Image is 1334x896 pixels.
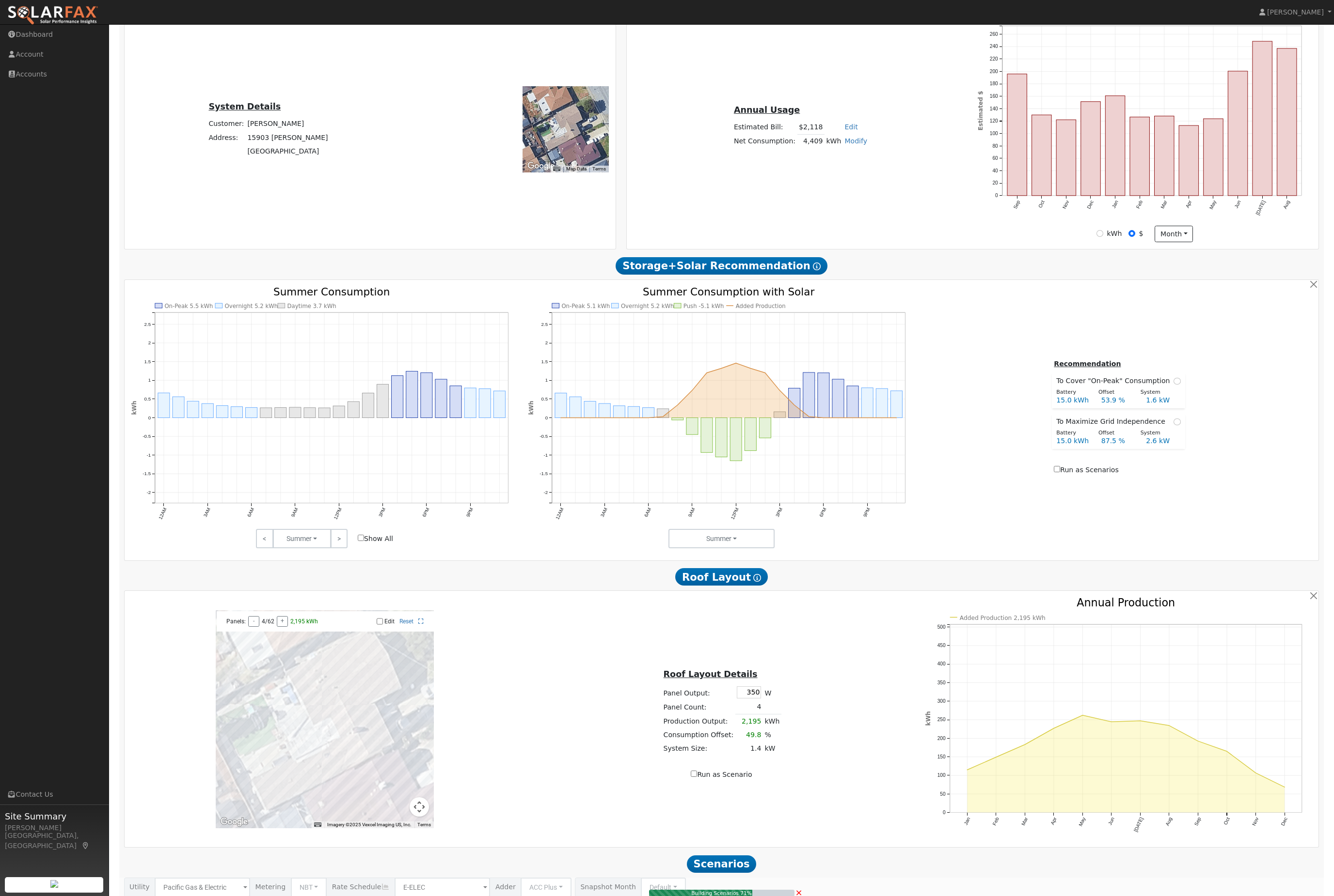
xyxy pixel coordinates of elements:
text: kWh [527,401,534,415]
button: Map camera controls [410,797,429,817]
text: Daytime 3.7 kWh [287,303,336,309]
text: Overnight 5.2 kWh [621,303,674,309]
td: 4 [735,700,763,714]
rect: onclick="" [818,373,829,418]
input: Run as Scenario [691,771,697,777]
td: 4,409 [797,134,825,148]
rect: onclick="" [363,393,374,417]
rect: onclick="" [628,406,639,417]
rect: onclick="" [464,388,476,418]
td: 49.8 [735,728,763,742]
text: 1.5 [541,359,548,364]
rect: onclick="" [304,408,316,418]
circle: onclick="" [646,416,650,420]
rect: onclick="" [803,372,815,418]
label: Show All [358,534,393,544]
text: 6AM [246,507,255,518]
rect: onclick="" [187,401,199,417]
text: 1 [148,377,150,383]
circle: onclick="" [661,415,665,418]
button: month [1155,226,1193,242]
circle: onclick="" [807,415,811,418]
circle: onclick="" [822,416,826,420]
rect: onclick="" [392,376,403,418]
text: On-Peak 5.1 kWh [561,303,610,309]
text: 0 [942,810,945,815]
text: 1 [545,377,547,383]
text: 12AM [555,507,565,520]
a: Terms (opens in new tab) [592,166,606,171]
a: Full Screen [418,618,424,625]
div: [PERSON_NAME] [5,823,104,833]
a: Map [81,842,90,850]
text: 40 [993,168,999,173]
span: Roof Layout [675,568,768,586]
rect: onclick="" [260,408,272,418]
text: 2 [148,340,150,345]
td: kW [763,742,781,755]
rect: onclick="" [701,417,713,452]
text: 180 [990,81,998,87]
rect: onclick="" [876,388,888,417]
text: 0 [148,415,151,420]
rect: onclick="" [774,412,786,417]
td: 1.4 [735,742,763,755]
input: $ [1128,230,1135,237]
rect: onclick="" [715,417,727,457]
text: 100 [937,773,945,778]
text: 350 [937,680,945,685]
circle: onclick="" [866,416,870,420]
rect: onclick="" [1155,116,1175,196]
circle: onclick="" [763,371,767,375]
text: May [1209,199,1218,210]
text: 0.5 [144,396,151,402]
rect: onclick="" [730,417,742,461]
rect: onclick="" [202,403,213,417]
rect: onclick="" [642,408,654,418]
div: 53.9 % [1096,395,1141,405]
text: Aug [1164,817,1173,827]
circle: onclick="" [793,403,796,407]
rect: onclick="" [832,379,844,418]
text: Dec [1086,200,1095,210]
circle: onclick="" [851,416,855,420]
text: 6PM [818,507,827,518]
rect: onclick="" [613,406,625,418]
text: 3PM [378,507,386,518]
text: 140 [990,106,998,111]
text: Added Production [736,303,786,309]
text: 12PM [730,507,740,520]
span: Panels: [226,618,246,625]
a: Open this area in Google Maps (opens a new window) [218,816,250,828]
rect: onclick="" [570,397,581,417]
input: Run as Scenarios [1054,466,1060,472]
td: Estimated Bill: [732,120,797,134]
div: System [1135,429,1177,437]
img: Google [525,160,557,172]
text: -1.5 [540,471,548,477]
input: kWh [1096,230,1103,237]
text: Overnight 5.2 kWh [224,303,278,309]
rect: onclick="" [1253,41,1273,196]
td: % [763,728,781,742]
text: 400 [937,662,945,667]
td: System Size: [662,742,735,755]
text: 220 [990,56,998,62]
circle: onclick="" [734,361,738,365]
button: + [277,616,288,627]
rect: onclick="" [1057,120,1077,196]
div: System [1135,388,1177,397]
text: Dec [1280,817,1289,827]
text: Jan [1111,200,1119,209]
u: System Details [208,102,281,111]
rect: onclick="" [672,417,683,420]
circle: onclick="" [573,416,577,420]
td: 15903 [PERSON_NAME] [246,131,330,144]
td: kWh [825,134,843,148]
img: Google [218,816,250,828]
text: Nov [1062,199,1070,210]
text: 12PM [333,507,343,520]
text: 120 [990,119,998,124]
text: 60 [993,155,999,161]
text: 2.5 [541,321,548,326]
